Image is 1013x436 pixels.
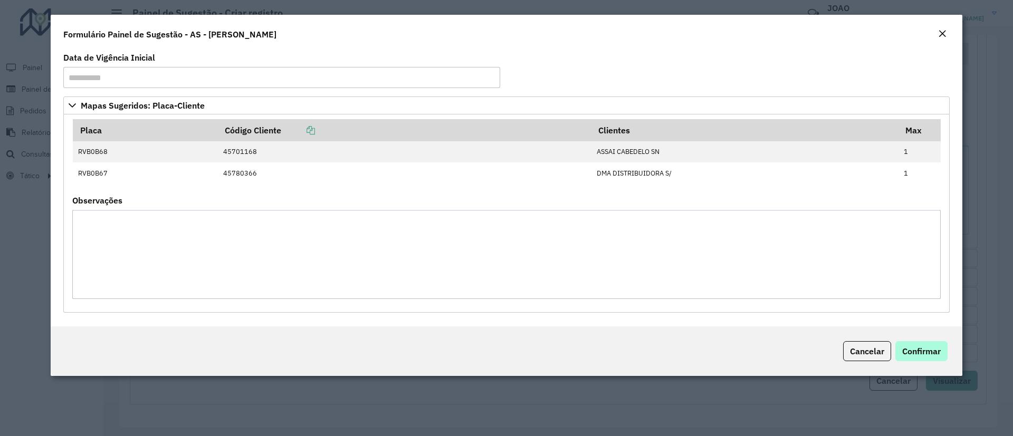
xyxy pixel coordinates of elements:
td: 1 [899,162,941,183]
button: Close [935,27,950,41]
td: RVB0B67 [73,162,218,183]
span: Cancelar [850,346,884,356]
th: Placa [73,119,218,141]
a: Copiar [281,125,315,135]
td: 1 [899,141,941,162]
td: 45701168 [217,141,591,162]
th: Max [899,119,941,141]
th: Clientes [591,119,899,141]
th: Código Cliente [217,119,591,141]
span: Mapas Sugeridos: Placa-Cliente [81,101,205,110]
a: Mapas Sugeridos: Placa-Cliente [63,96,950,114]
button: Cancelar [843,341,891,361]
td: 45780366 [217,162,591,183]
td: RVB0B68 [73,141,218,162]
div: Mapas Sugeridos: Placa-Cliente [63,114,950,313]
span: Confirmar [902,346,941,356]
em: Fechar [938,30,947,38]
h4: Formulário Painel de Sugestão - AS - [PERSON_NAME] [63,28,276,41]
label: Data de Vigência Inicial [63,51,155,64]
button: Confirmar [895,341,948,361]
td: ASSAI CABEDELO SN [591,141,899,162]
label: Observações [72,194,122,207]
td: DMA DISTRIBUIDORA S/ [591,162,899,183]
